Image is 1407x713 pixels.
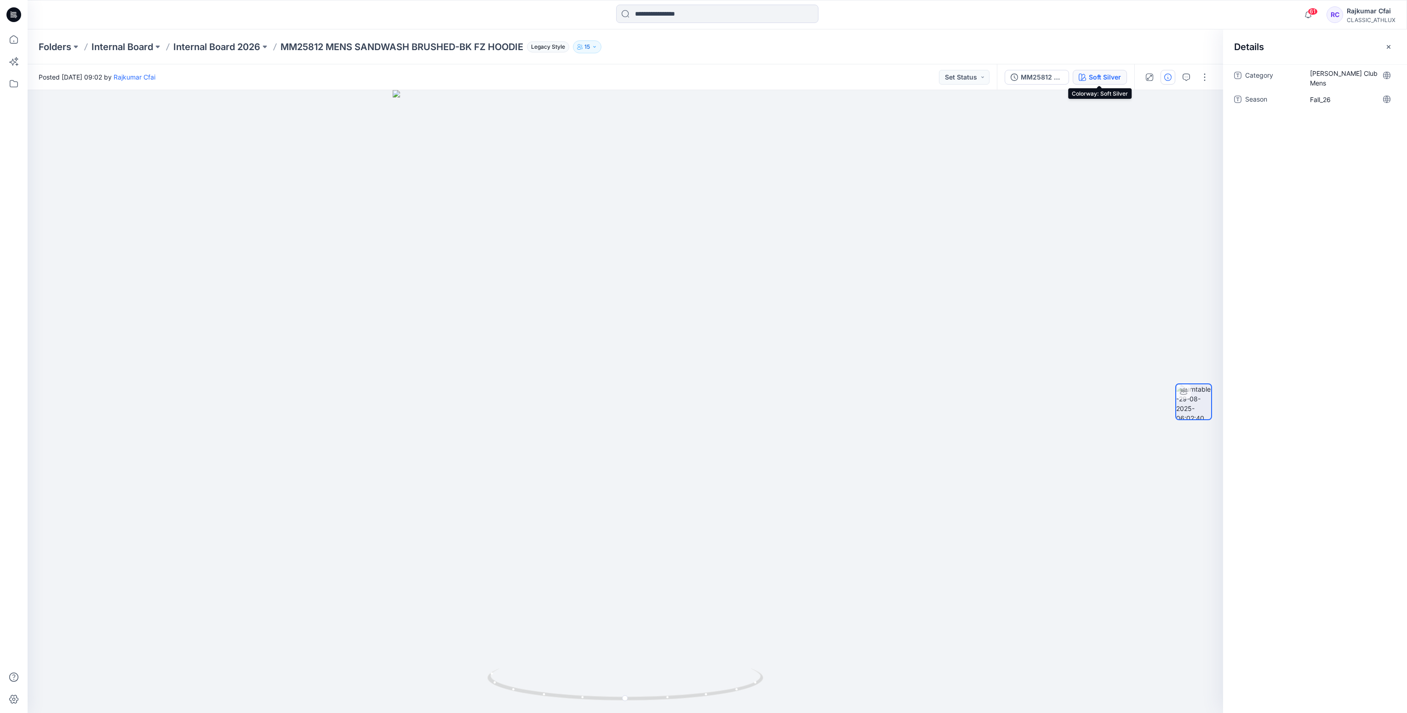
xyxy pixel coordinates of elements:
a: Folders [39,40,71,53]
span: Legacy Style [527,41,569,52]
span: Season [1245,94,1300,107]
img: turntable-29-08-2025-06:02:40 [1176,384,1211,419]
button: Details [1161,70,1175,85]
a: Internal Board 2026 [173,40,260,53]
span: Sams Club Mens [1310,68,1390,88]
div: Soft Silver [1089,72,1121,82]
span: Posted [DATE] 09:02 by [39,72,155,82]
div: RC [1327,6,1343,23]
span: Fall_26 [1310,95,1390,104]
a: Rajkumar Cfai [114,73,155,81]
div: Rajkumar Cfai [1347,6,1396,17]
button: 15 [573,40,601,53]
h2: Details [1234,41,1264,52]
span: Category [1245,70,1300,88]
p: 15 [584,42,590,52]
button: Legacy Style [523,40,569,53]
a: Internal Board [92,40,153,53]
span: 61 [1308,8,1318,15]
p: MM25812 MENS SANDWASH BRUSHED-BK FZ HOODIE [280,40,523,53]
div: CLASSIC_ATHLUX [1347,17,1396,23]
button: Soft Silver [1073,70,1127,85]
button: MM25812 MENS SANDWASH BRUSHED-BK FZ HOODIE [1005,70,1069,85]
div: MM25812 MENS SANDWASH BRUSHED-BK FZ HOODIE [1021,72,1063,82]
